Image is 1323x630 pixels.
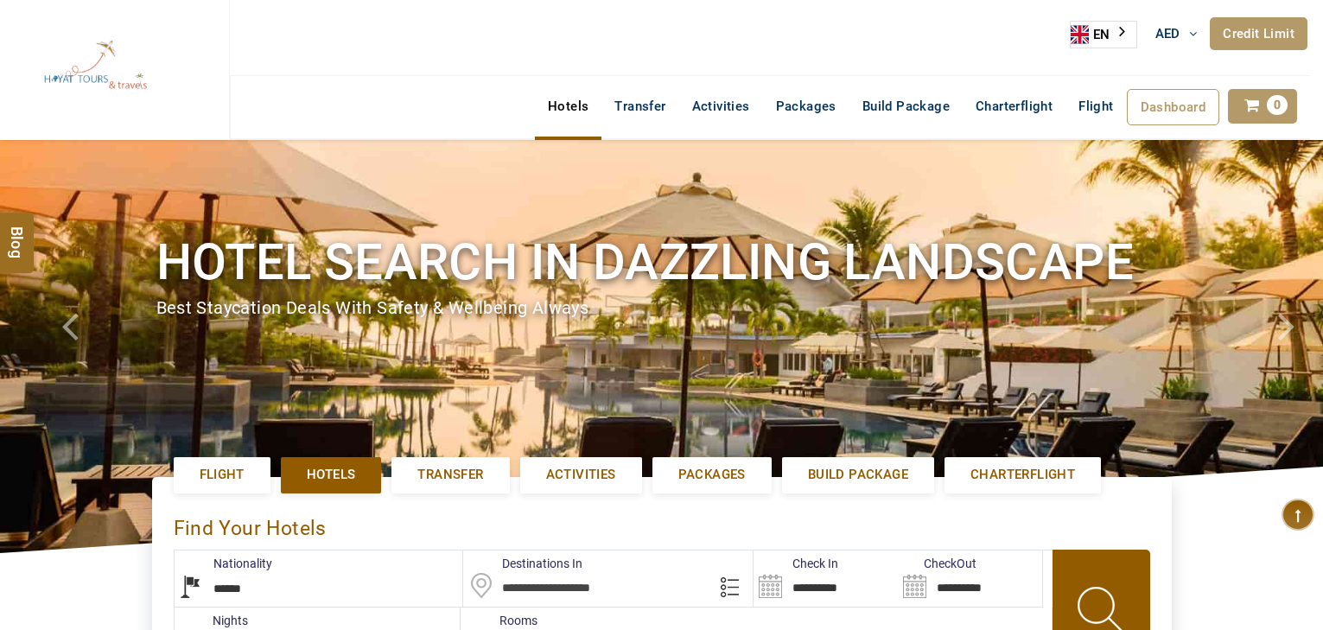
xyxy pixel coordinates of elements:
[1070,21,1137,48] aside: Language selected: English
[754,555,838,572] label: Check In
[679,89,763,124] a: Activities
[782,457,934,493] a: Build Package
[1078,98,1113,115] span: Flight
[970,466,1075,484] span: Charterflight
[1267,95,1288,115] span: 0
[156,296,1167,321] div: Best Staycation Deals with safety & wellbeing always
[546,466,616,484] span: Activities
[200,466,245,484] span: Flight
[174,612,248,629] label: nights
[13,8,178,124] img: The Royal Line Holidays
[174,499,1150,550] div: Find Your Hotels
[808,466,908,484] span: Build Package
[463,555,582,572] label: Destinations In
[156,230,1167,295] h1: Hotel search in dazzling landscape
[6,226,29,241] span: Blog
[1071,22,1136,48] a: EN
[1065,89,1126,106] a: Flight
[601,89,678,124] a: Transfer
[461,612,537,629] label: Rooms
[754,550,898,607] input: Search
[535,89,601,124] a: Hotels
[849,89,963,124] a: Build Package
[520,457,642,493] a: Activities
[1228,89,1297,124] a: 0
[391,457,509,493] a: Transfer
[963,89,1065,124] a: Charterflight
[307,466,355,484] span: Hotels
[898,555,976,572] label: CheckOut
[1155,26,1180,41] span: AED
[945,457,1101,493] a: Charterflight
[1141,99,1206,115] span: Dashboard
[976,99,1053,114] span: Charterflight
[175,555,272,572] label: Nationality
[1070,21,1137,48] div: Language
[652,457,772,493] a: Packages
[678,466,746,484] span: Packages
[417,466,483,484] span: Transfer
[281,457,381,493] a: Hotels
[174,457,270,493] a: Flight
[763,89,849,124] a: Packages
[898,550,1042,607] input: Search
[1210,17,1307,50] a: Credit Limit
